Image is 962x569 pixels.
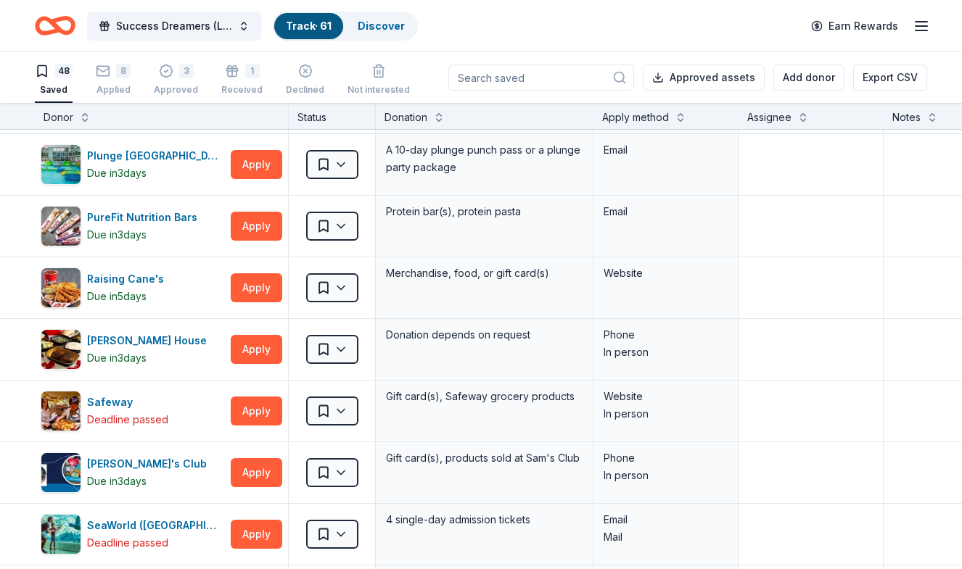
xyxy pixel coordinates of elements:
button: Image for SafewaySafewayDeadline passed [41,391,225,431]
div: Saved [35,84,73,96]
button: Declined [286,58,324,103]
img: Image for Ruth's Chris Steak House [41,330,81,369]
button: Apply [231,212,282,241]
div: Due in 3 days [87,473,147,490]
button: Image for Sam's Club[PERSON_NAME]'s ClubDue in3days [41,452,225,493]
button: Not interested [348,58,410,103]
a: Track· 61 [286,20,332,32]
div: Deadline passed [87,534,168,552]
div: 4 single-day admission tickets [385,510,584,530]
div: Email [604,511,728,528]
div: Approved [154,84,198,96]
div: Raising Cane's [87,270,170,288]
div: Phone [604,326,728,344]
div: In person [604,467,728,484]
div: Apply method [602,109,669,126]
button: Apply [231,458,282,487]
button: Image for SeaWorld (San Diego)SeaWorld ([GEOGRAPHIC_DATA])Deadline passed [41,514,225,555]
img: Image for SeaWorld (San Diego) [41,515,81,554]
input: Search saved [448,65,634,91]
div: [PERSON_NAME]'s Club [87,455,213,473]
div: Due in 3 days [87,165,147,182]
div: Assignee [747,109,792,126]
button: Track· 61Discover [273,12,418,41]
div: Due in 3 days [87,226,147,244]
button: Apply [231,396,282,425]
a: Home [35,9,75,43]
button: 1Received [221,58,263,103]
div: Email [604,203,728,220]
div: Mail [604,528,728,546]
div: Due in 5 days [87,288,147,305]
div: Declined [286,84,324,96]
div: Plunge [GEOGRAPHIC_DATA] [87,147,225,165]
div: PureFit Nutrition Bars [87,209,203,226]
button: 48Saved [35,58,73,103]
div: 48 [55,64,73,78]
button: Add donor [773,65,844,91]
div: In person [604,405,728,423]
div: Phone [604,449,728,467]
button: Image for PureFit Nutrition BarsPureFit Nutrition BarsDue in3days [41,206,225,246]
div: 3 [179,64,194,78]
div: SeaWorld ([GEOGRAPHIC_DATA]) [87,517,225,534]
div: 8 [116,64,131,78]
div: Donation [385,109,427,126]
div: Website [604,265,728,282]
button: Apply [231,273,282,302]
div: Status [289,103,376,129]
button: Image for Plunge San DiegoPlunge [GEOGRAPHIC_DATA]Due in3days [41,144,225,185]
div: Gift card(s), products sold at Sam's Club [385,448,584,468]
div: Protein bar(s), protein pasta [385,202,584,222]
div: Donor [44,109,73,126]
div: Deadline passed [87,411,168,428]
img: Image for PureFit Nutrition Bars [41,207,81,246]
button: 3Approved [154,58,198,103]
img: Image for Plunge San Diego [41,145,81,184]
div: Not interested [348,84,410,96]
div: A 10-day plunge punch pass or a plunge party package [385,140,584,178]
div: Gift card(s), Safeway grocery products [385,386,584,407]
button: Apply [231,335,282,364]
div: Received [221,84,263,96]
span: Success Dreamers (Leadership) Academy [116,17,232,35]
button: Export CSV [853,65,927,91]
div: Notes [892,109,921,126]
button: Image for Raising Cane's Raising Cane'sDue in5days [41,267,225,308]
button: 8Applied [96,58,131,103]
div: Safeway [87,394,168,411]
button: Image for Ruth's Chris Steak House[PERSON_NAME] HouseDue in3days [41,329,225,370]
img: Image for Safeway [41,391,81,431]
div: Email [604,141,728,159]
div: Applied [96,84,131,96]
div: Merchandise, food, or gift card(s) [385,263,584,283]
div: In person [604,344,728,361]
a: Earn Rewards [802,13,907,39]
div: Due in 3 days [87,349,147,367]
a: Discover [358,20,405,32]
img: Image for Sam's Club [41,453,81,492]
img: Image for Raising Cane's [41,268,81,307]
button: Apply [231,520,282,549]
div: 1 [245,64,260,78]
button: Apply [231,150,282,179]
div: Website [604,388,728,405]
button: Approved assets [643,65,765,91]
div: [PERSON_NAME] House [87,332,213,349]
button: Success Dreamers (Leadership) Academy [87,12,261,41]
div: Donation depends on request [385,325,584,345]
